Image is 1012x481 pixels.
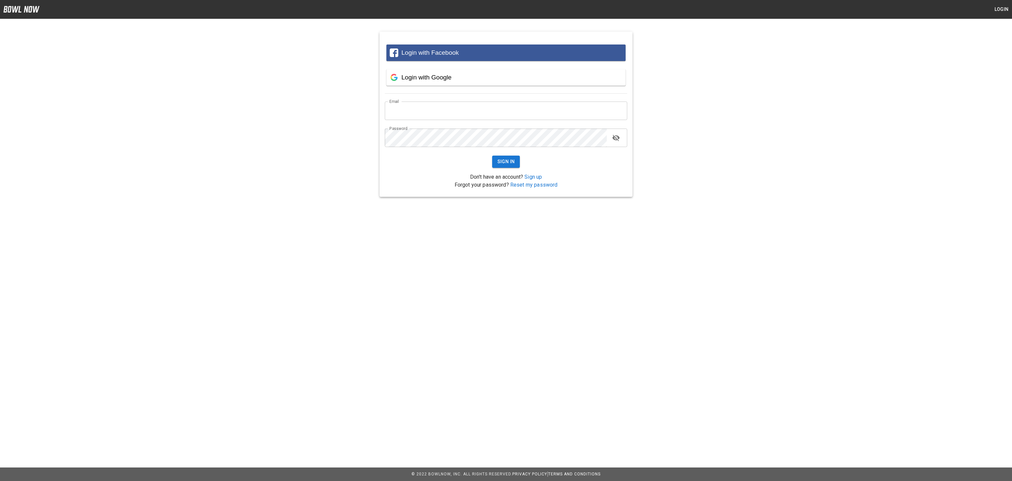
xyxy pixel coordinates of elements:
span: © 2022 BowlNow, Inc. All Rights Reserved. [411,472,512,476]
button: Sign In [492,156,520,168]
p: Don't have an account? [385,173,627,181]
button: Login with Facebook [386,45,626,61]
a: Privacy Policy [512,472,547,476]
p: Forgot your password? [385,181,627,189]
button: toggle password visibility [609,131,623,144]
a: Reset my password [510,182,558,188]
button: Login with Google [386,69,626,86]
img: logo [3,6,40,13]
span: Login with Facebook [402,49,459,56]
a: Sign up [524,174,542,180]
span: Login with Google [402,74,452,81]
button: Login [991,3,1012,15]
a: Terms and Conditions [548,472,601,476]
